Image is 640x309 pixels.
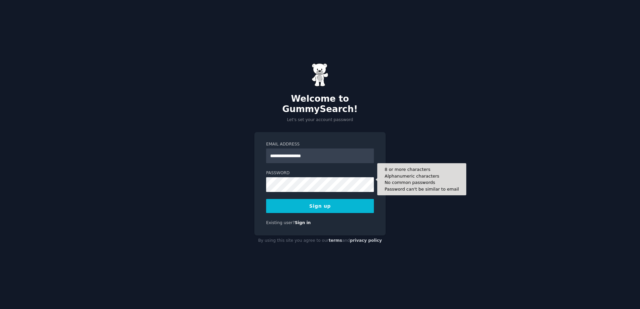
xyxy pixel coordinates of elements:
[254,235,386,246] div: By using this site you agree to our and
[266,141,374,147] label: Email Address
[254,117,386,123] p: Let's set your account password
[295,220,311,225] a: Sign in
[266,220,295,225] span: Existing user?
[254,94,386,115] h2: Welcome to GummySearch!
[350,238,382,243] a: privacy policy
[312,63,328,87] img: Gummy Bear
[266,170,374,176] label: Password
[329,238,342,243] a: terms
[266,199,374,213] button: Sign up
